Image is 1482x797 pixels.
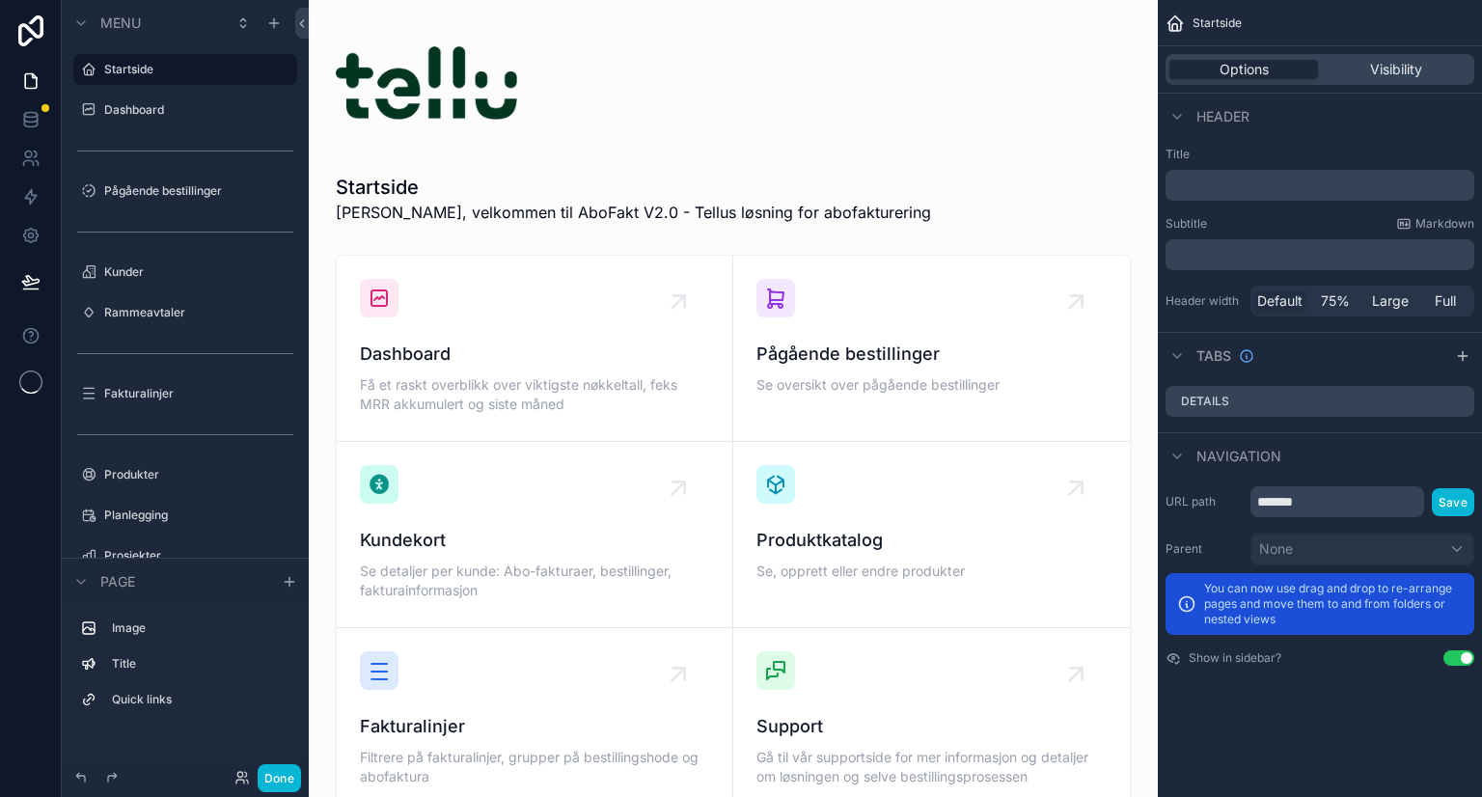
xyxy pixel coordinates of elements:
span: Navigation [1196,447,1281,466]
label: Fakturalinjer [104,386,293,401]
span: 75% [1321,291,1350,311]
label: Parent [1166,541,1243,557]
div: scrollable content [1166,170,1474,201]
label: Startside [104,62,286,77]
span: Tabs [1196,346,1231,366]
label: Produkter [104,467,293,482]
label: Prosjekter [104,548,293,563]
p: You can now use drag and drop to re-arrange pages and move them to and from folders or nested views [1204,581,1463,627]
button: None [1250,533,1474,565]
span: None [1259,539,1293,559]
label: Details [1181,394,1229,409]
label: Planlegging [104,508,293,523]
span: Markdown [1415,216,1474,232]
label: Dashboard [104,102,293,118]
span: Menu [100,14,141,33]
label: Kunder [104,264,293,280]
label: Quick links [112,692,289,707]
label: Show in sidebar? [1189,650,1281,666]
label: Subtitle [1166,216,1207,232]
a: Markdown [1396,216,1474,232]
span: Page [100,572,135,591]
div: scrollable content [62,604,309,734]
span: Default [1257,291,1303,311]
label: URL path [1166,494,1243,509]
label: Pågående bestillinger [104,183,293,199]
label: Rammeavtaler [104,305,293,320]
label: Image [112,620,289,636]
button: Save [1432,488,1474,516]
button: Done [258,764,301,792]
span: Startside [1193,15,1242,31]
span: Visibility [1370,60,1422,79]
span: Header [1196,107,1249,126]
label: Title [112,656,289,672]
span: Full [1435,291,1456,311]
div: scrollable content [1166,239,1474,270]
span: Options [1220,60,1269,79]
label: Header width [1166,293,1243,309]
span: Large [1372,291,1409,311]
label: Title [1166,147,1474,162]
